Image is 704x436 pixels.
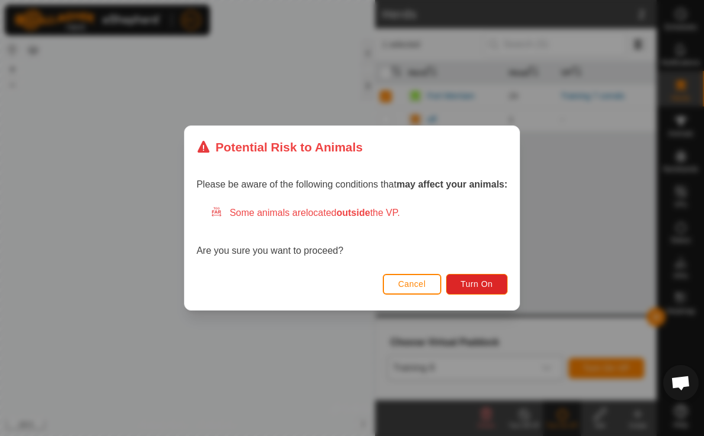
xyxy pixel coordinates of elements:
div: Are you sure you want to proceed? [196,206,508,258]
span: located the VP. [306,208,400,218]
strong: may affect your animals: [396,179,508,189]
span: Please be aware of the following conditions that [196,179,508,189]
div: Open chat [663,365,699,401]
button: Turn On [446,274,508,295]
div: Some animals are [211,206,508,220]
div: Potential Risk to Animals [196,138,363,156]
span: Turn On [461,279,493,289]
span: Cancel [398,279,426,289]
strong: outside [337,208,370,218]
button: Cancel [383,274,441,295]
